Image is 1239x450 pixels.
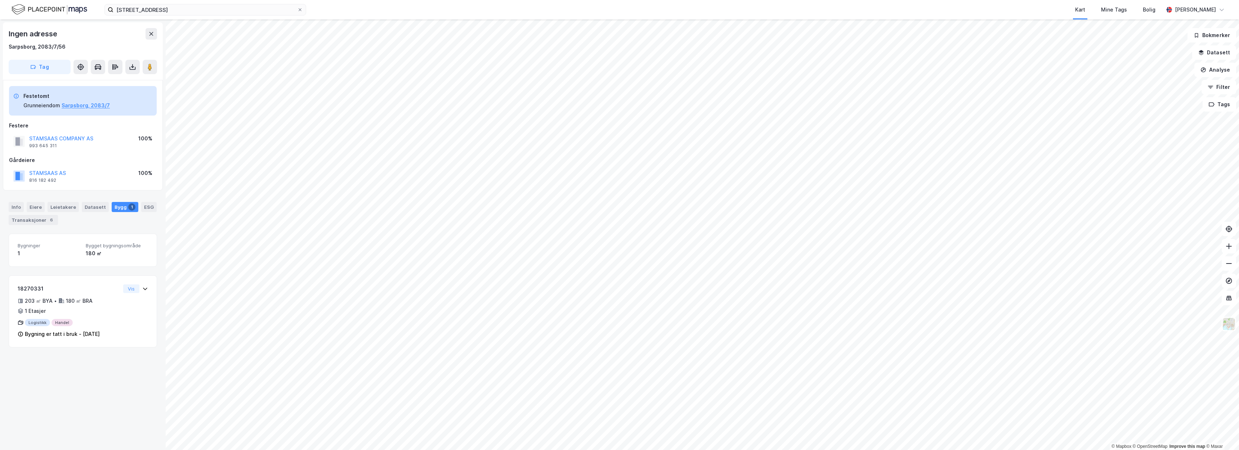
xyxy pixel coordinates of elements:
[18,249,80,258] div: 1
[1203,415,1239,450] div: Kontrollprogram for chat
[1133,444,1168,449] a: OpenStreetMap
[29,143,57,149] div: 993 645 311
[18,243,80,249] span: Bygninger
[18,284,120,293] div: 18270331
[29,177,56,183] div: 816 182 492
[1194,63,1236,77] button: Analyse
[1187,28,1236,42] button: Bokmerker
[25,307,46,315] div: 1 Etasjer
[1169,444,1205,449] a: Improve this map
[1111,444,1131,449] a: Mapbox
[112,202,138,212] div: Bygg
[113,4,297,15] input: Søk på adresse, matrikkel, gårdeiere, leietakere eller personer
[48,216,55,224] div: 6
[12,3,87,16] img: logo.f888ab2527a4732fd821a326f86c7f29.svg
[23,101,60,110] div: Grunneiendom
[9,202,24,212] div: Info
[1192,45,1236,60] button: Datasett
[1202,80,1236,94] button: Filter
[25,330,100,338] div: Bygning er tatt i bruk - [DATE]
[86,249,148,258] div: 180 ㎡
[62,101,110,110] button: Sarpsborg, 2083/7
[9,60,71,74] button: Tag
[9,215,58,225] div: Transaksjoner
[27,202,45,212] div: Eiere
[123,284,139,293] button: Vis
[9,121,157,130] div: Festere
[9,28,58,40] div: Ingen adresse
[1203,97,1236,112] button: Tags
[1222,317,1236,331] img: Z
[23,92,110,100] div: Festetomt
[128,203,135,211] div: 1
[9,42,66,51] div: Sarpsborg, 2083/7/56
[141,202,157,212] div: ESG
[9,156,157,165] div: Gårdeiere
[25,297,53,305] div: 203 ㎡ BYA
[1101,5,1127,14] div: Mine Tags
[1075,5,1085,14] div: Kart
[1143,5,1155,14] div: Bolig
[1175,5,1216,14] div: [PERSON_NAME]
[86,243,148,249] span: Bygget bygningsområde
[48,202,79,212] div: Leietakere
[66,297,93,305] div: 180 ㎡ BRA
[82,202,109,212] div: Datasett
[138,169,152,177] div: 100%
[54,298,57,304] div: •
[138,134,152,143] div: 100%
[1203,415,1239,450] iframe: Chat Widget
